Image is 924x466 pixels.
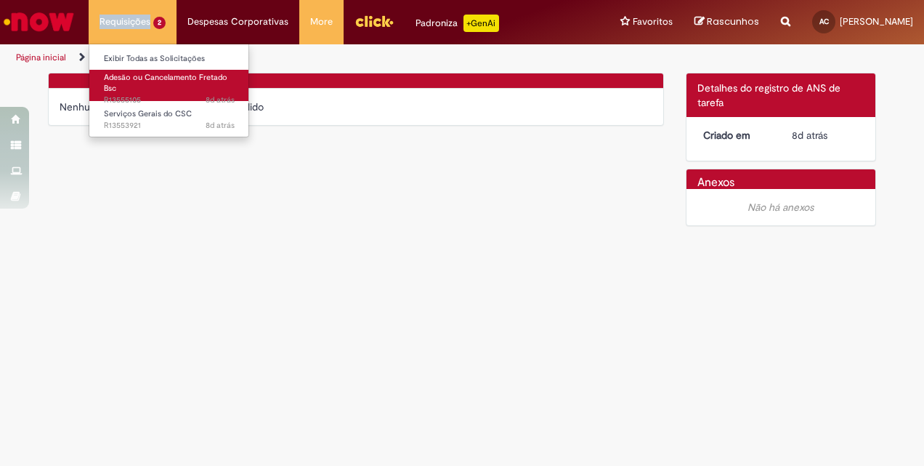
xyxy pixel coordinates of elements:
div: 22/09/2025 14:40:16 [792,128,859,142]
ul: Trilhas de página [11,44,605,71]
ul: Requisições [89,44,249,137]
a: Página inicial [16,52,66,63]
span: More [310,15,333,29]
span: 8d atrás [206,120,235,131]
span: 8d atrás [792,129,827,142]
span: R13553921 [104,120,235,132]
span: [PERSON_NAME] [840,15,913,28]
a: Aberto R13553921 : Serviços Gerais do CSC [89,106,249,133]
span: Rascunhos [707,15,759,28]
span: AC [819,17,829,26]
a: Aberto R13555105 : Adesão ou Cancelamento Fretado Bsc [89,70,249,101]
img: click_logo_yellow_360x200.png [354,10,394,32]
img: ServiceNow [1,7,76,36]
span: 2 [153,17,166,29]
p: +GenAi [463,15,499,32]
time: 22/09/2025 09:37:05 [206,120,235,131]
span: Favoritos [633,15,673,29]
dt: Criado em [692,128,782,142]
span: 8d atrás [206,95,235,105]
span: Detalhes do registro de ANS de tarefa [697,81,840,109]
div: Padroniza [416,15,499,32]
span: Despesas Corporativas [187,15,288,29]
span: Serviços Gerais do CSC [104,108,192,119]
div: Nenhum campo de comentário pode ser lido [60,100,652,114]
span: Adesão ou Cancelamento Fretado Bsc [104,72,227,95]
time: 22/09/2025 13:12:37 [206,95,235,105]
h2: Anexos [697,177,734,190]
a: Exibir Todas as Solicitações [89,51,249,67]
em: Não há anexos [747,201,814,214]
a: Rascunhos [694,15,759,29]
span: R13555105 [104,95,235,106]
span: Requisições [100,15,150,29]
time: 22/09/2025 14:40:16 [792,129,827,142]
